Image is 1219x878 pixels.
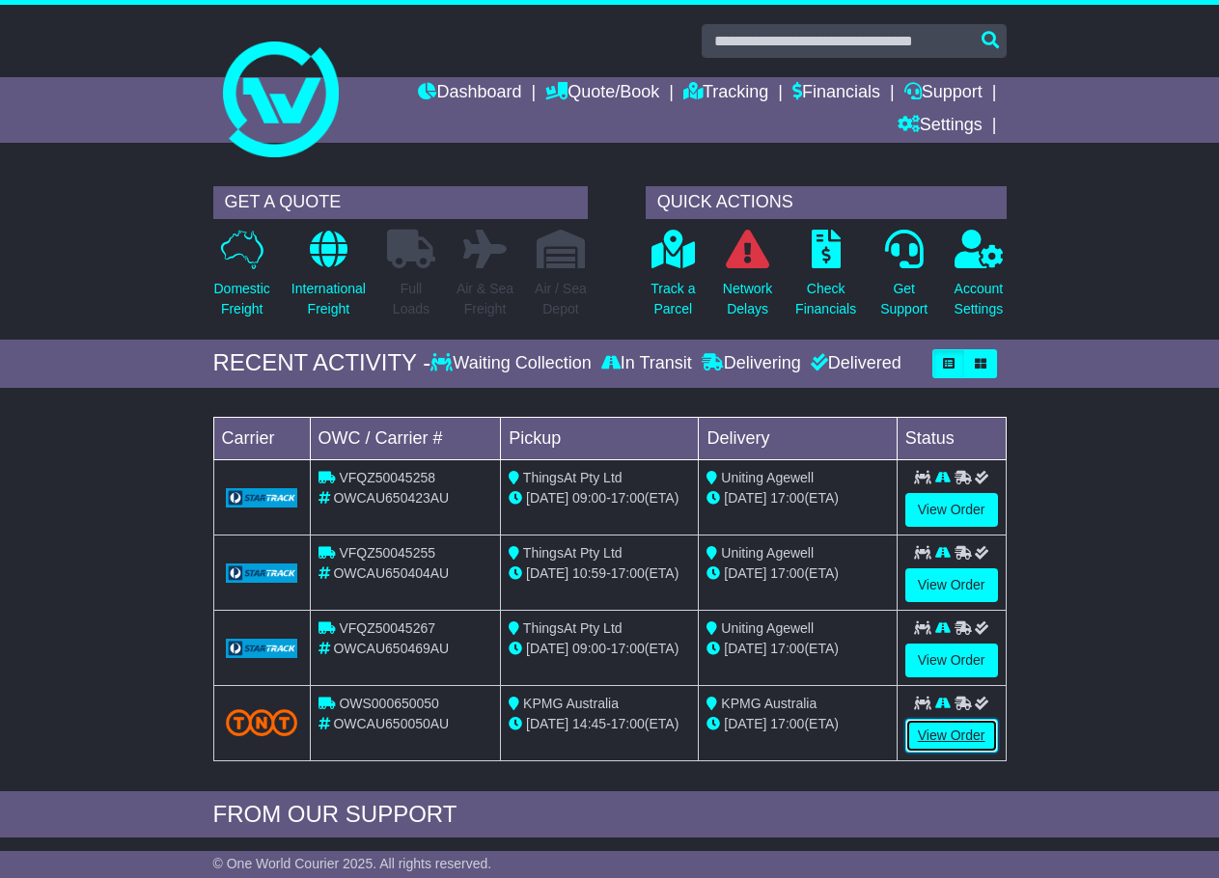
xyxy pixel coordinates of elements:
a: NetworkDelays [722,229,773,330]
a: GetSupport [879,229,928,330]
div: - (ETA) [509,488,690,508]
td: Status [897,417,1006,459]
span: 10:59 [572,565,606,581]
a: DomesticFreight [213,229,271,330]
a: Track aParcel [650,229,696,330]
span: OWS000650050 [339,696,439,711]
div: - (ETA) [509,714,690,734]
span: VFQZ50045255 [339,545,435,561]
div: FROM OUR SUPPORT [213,801,1007,829]
span: [DATE] [724,716,766,731]
span: [DATE] [724,641,766,656]
p: Air / Sea Depot [535,279,587,319]
div: (ETA) [706,639,888,659]
span: KPMG Australia [721,696,817,711]
span: [DATE] [724,565,766,581]
div: GET A QUOTE [213,186,588,219]
a: Financials [792,77,880,110]
div: Waiting Collection [430,353,596,374]
span: 17:00 [770,565,804,581]
span: 09:00 [572,490,606,506]
span: [DATE] [526,716,568,731]
div: Delivered [806,353,901,374]
p: Get Support [880,279,928,319]
td: Delivery [699,417,897,459]
a: View Order [905,719,998,753]
span: ThingsAt Pty Ltd [523,545,623,561]
a: CheckFinancials [794,229,857,330]
span: 17:00 [611,565,645,581]
div: (ETA) [706,563,888,584]
a: Settings [898,110,983,143]
p: Domestic Freight [214,279,270,319]
span: [DATE] [526,490,568,506]
span: 09:00 [572,641,606,656]
p: Check Financials [795,279,856,319]
img: GetCarrierServiceLogo [226,639,298,658]
span: OWCAU650050AU [333,716,449,731]
a: Support [904,77,983,110]
span: Uniting Agewell [721,620,814,636]
span: VFQZ50045258 [339,470,435,485]
a: InternationalFreight [291,229,367,330]
span: VFQZ50045267 [339,620,435,636]
div: - (ETA) [509,639,690,659]
span: ThingsAt Pty Ltd [523,620,623,636]
div: (ETA) [706,714,888,734]
span: Uniting Agewell [721,470,814,485]
span: 17:00 [770,641,804,656]
a: View Order [905,644,998,677]
span: ThingsAt Pty Ltd [523,470,623,485]
div: RECENT ACTIVITY - [213,349,431,377]
span: 17:00 [611,716,645,731]
a: View Order [905,493,998,527]
a: AccountSettings [954,229,1005,330]
span: [DATE] [724,490,766,506]
div: - (ETA) [509,563,690,584]
p: Account Settings [955,279,1004,319]
td: Pickup [501,417,699,459]
td: Carrier [213,417,310,459]
a: Tracking [683,77,768,110]
span: OWCAU650469AU [333,641,449,656]
span: 17:00 [611,490,645,506]
span: 14:45 [572,716,606,731]
span: OWCAU650404AU [333,565,449,581]
p: International Freight [291,279,366,319]
span: © One World Courier 2025. All rights reserved. [213,856,492,871]
a: Dashboard [418,77,521,110]
a: View Order [905,568,998,602]
span: Uniting Agewell [721,545,814,561]
img: GetCarrierServiceLogo [226,563,298,583]
div: In Transit [596,353,697,374]
p: Network Delays [723,279,772,319]
p: Air & Sea Freight [457,279,513,319]
div: QUICK ACTIONS [646,186,1007,219]
div: (ETA) [706,488,888,508]
span: KPMG Australia [523,696,619,711]
td: OWC / Carrier # [310,417,501,459]
div: Delivering [697,353,806,374]
p: Track a Parcel [651,279,695,319]
a: Quote/Book [545,77,659,110]
span: 17:00 [611,641,645,656]
p: Full Loads [387,279,435,319]
img: TNT_Domestic.png [226,709,298,735]
img: GetCarrierServiceLogo [226,488,298,508]
span: OWCAU650423AU [333,490,449,506]
span: 17:00 [770,716,804,731]
span: 17:00 [770,490,804,506]
span: [DATE] [526,565,568,581]
span: [DATE] [526,641,568,656]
